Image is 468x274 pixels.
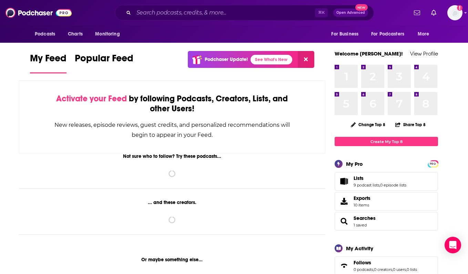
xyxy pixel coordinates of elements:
a: 0 users [393,267,406,272]
span: Lists [354,175,364,181]
span: Activate your Feed [56,93,127,104]
span: More [418,29,429,39]
a: Create My Top 8 [335,137,438,146]
span: Logged in as audreytaylor13 [447,5,462,20]
span: Charts [68,29,83,39]
span: Popular Feed [75,52,133,68]
input: Search podcasts, credits, & more... [134,7,315,18]
button: open menu [90,28,129,41]
a: See What's New [251,55,292,64]
a: View Profile [410,50,438,57]
a: 1 saved [354,223,367,227]
button: Show profile menu [447,5,462,20]
span: 10 items [354,203,370,207]
button: open menu [30,28,64,41]
div: Open Intercom Messenger [445,237,461,253]
span: Follows [354,260,371,266]
span: Searches [335,212,438,231]
p: Podchaser Update! [205,57,248,62]
a: Lists [337,176,351,186]
a: Welcome [PERSON_NAME]! [335,50,403,57]
div: New releases, episode reviews, guest credits, and personalized recommendations will begin to appe... [54,120,291,140]
span: Exports [354,195,370,201]
a: 9 podcast lists [354,183,379,187]
a: My Feed [30,52,67,73]
span: For Business [331,29,358,39]
a: 0 lists [407,267,417,272]
a: Exports [335,192,438,211]
svg: Add a profile image [457,5,462,11]
button: Change Top 8 [347,120,389,129]
a: Show notifications dropdown [428,7,439,19]
span: Monitoring [95,29,120,39]
a: 0 podcasts [354,267,373,272]
span: New [355,4,368,11]
span: Podcasts [35,29,55,39]
a: 0 episode lists [380,183,406,187]
span: Open Advanced [336,11,365,14]
span: , [373,267,374,272]
a: Show notifications dropdown [411,7,423,19]
a: 0 creators [374,267,392,272]
button: open menu [413,28,438,41]
span: Exports [337,196,351,206]
a: Popular Feed [75,52,133,73]
span: Lists [335,172,438,191]
div: by following Podcasts, Creators, Lists, and other Users! [54,94,291,114]
span: PRO [429,161,437,166]
a: Charts [63,28,87,41]
button: Open AdvancedNew [333,9,368,17]
div: Not sure who to follow? Try these podcasts... [19,153,325,159]
span: ⌘ K [315,8,328,17]
button: open menu [326,28,367,41]
a: Follows [337,261,351,271]
div: My Activity [346,245,373,252]
div: Search podcasts, credits, & more... [115,5,374,21]
span: My Feed [30,52,67,68]
span: , [406,267,407,272]
a: Follows [354,260,417,266]
span: , [392,267,393,272]
div: ... and these creators. [19,200,325,205]
div: Or maybe something else... [19,257,325,263]
a: Lists [354,175,406,181]
a: Searches [354,215,376,221]
button: Share Top 8 [395,118,426,131]
img: Podchaser - Follow, Share and Rate Podcasts [6,6,72,19]
span: For Podcasters [371,29,404,39]
a: PRO [429,161,437,166]
div: My Pro [346,161,363,167]
button: open menu [367,28,414,41]
img: User Profile [447,5,462,20]
a: Searches [337,216,351,226]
